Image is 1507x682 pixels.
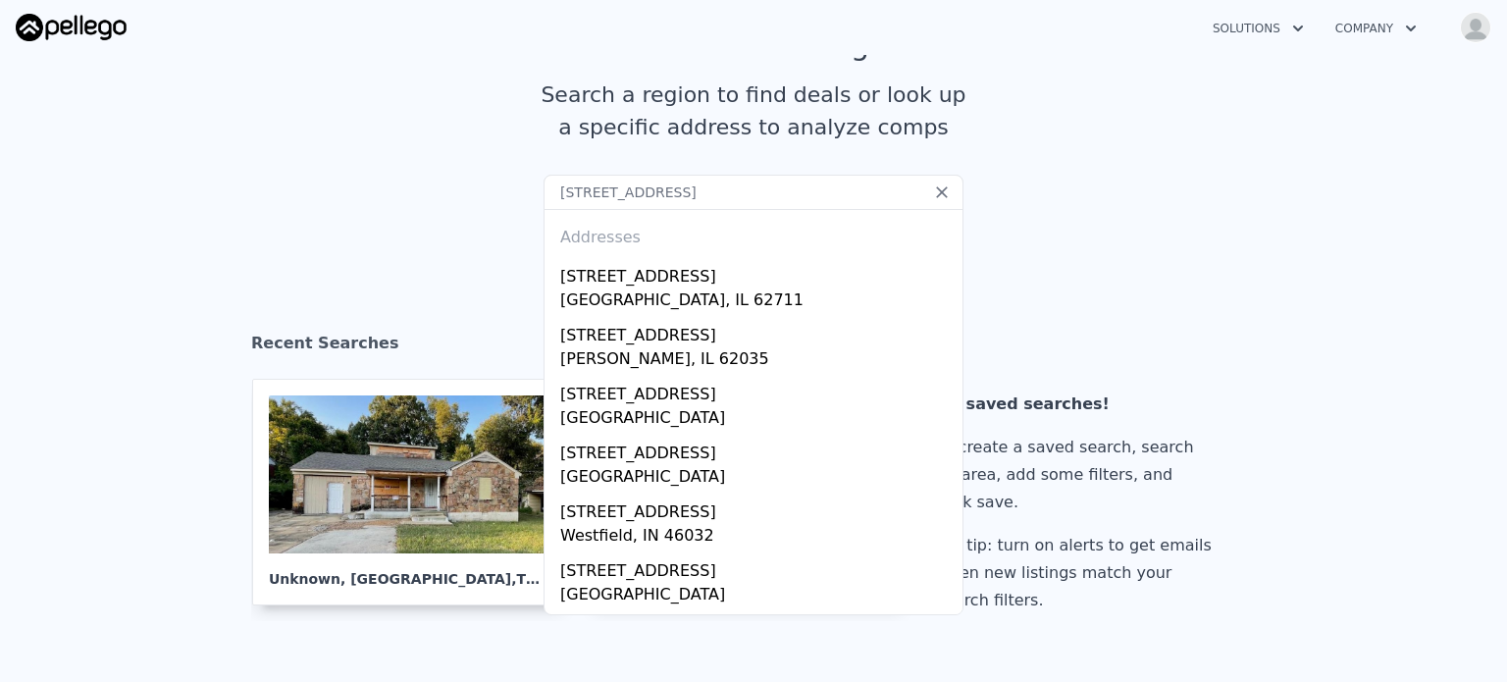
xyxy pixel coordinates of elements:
a: Unknown, [GEOGRAPHIC_DATA],TN 38109 [252,379,582,605]
div: [GEOGRAPHIC_DATA] [560,583,955,610]
div: Pro tip: turn on alerts to get emails when new listings match your search filters. [937,532,1220,614]
div: [STREET_ADDRESS] [560,316,955,347]
input: Search an address or region... [544,175,963,210]
span: , TN 38109 [511,571,590,587]
div: [PERSON_NAME], IL 62035 [560,347,955,375]
div: [GEOGRAPHIC_DATA] [560,406,955,434]
div: [GEOGRAPHIC_DATA] [560,465,955,493]
div: [GEOGRAPHIC_DATA], IL 62711 [560,289,955,316]
div: [STREET_ADDRESS] [560,257,955,289]
div: [STREET_ADDRESS] [560,493,955,524]
div: Unknown , [GEOGRAPHIC_DATA] [269,553,549,589]
div: [STREET_ADDRESS] [560,434,955,465]
div: [STREET_ADDRESS] [560,551,955,583]
button: Company [1320,11,1432,46]
div: To create a saved search, search an area, add some filters, and click save. [937,434,1220,516]
img: avatar [1460,12,1491,43]
button: Solutions [1197,11,1320,46]
div: Recent Searches [251,316,1256,379]
div: [STREET_ADDRESS] [560,610,955,642]
div: No saved searches! [937,391,1220,418]
div: [STREET_ADDRESS] [560,375,955,406]
div: Search a region to find deals or look up a specific address to analyze comps [534,79,973,143]
div: Westfield, IN 46032 [560,524,955,551]
div: Addresses [552,210,955,257]
img: Pellego [16,14,127,41]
